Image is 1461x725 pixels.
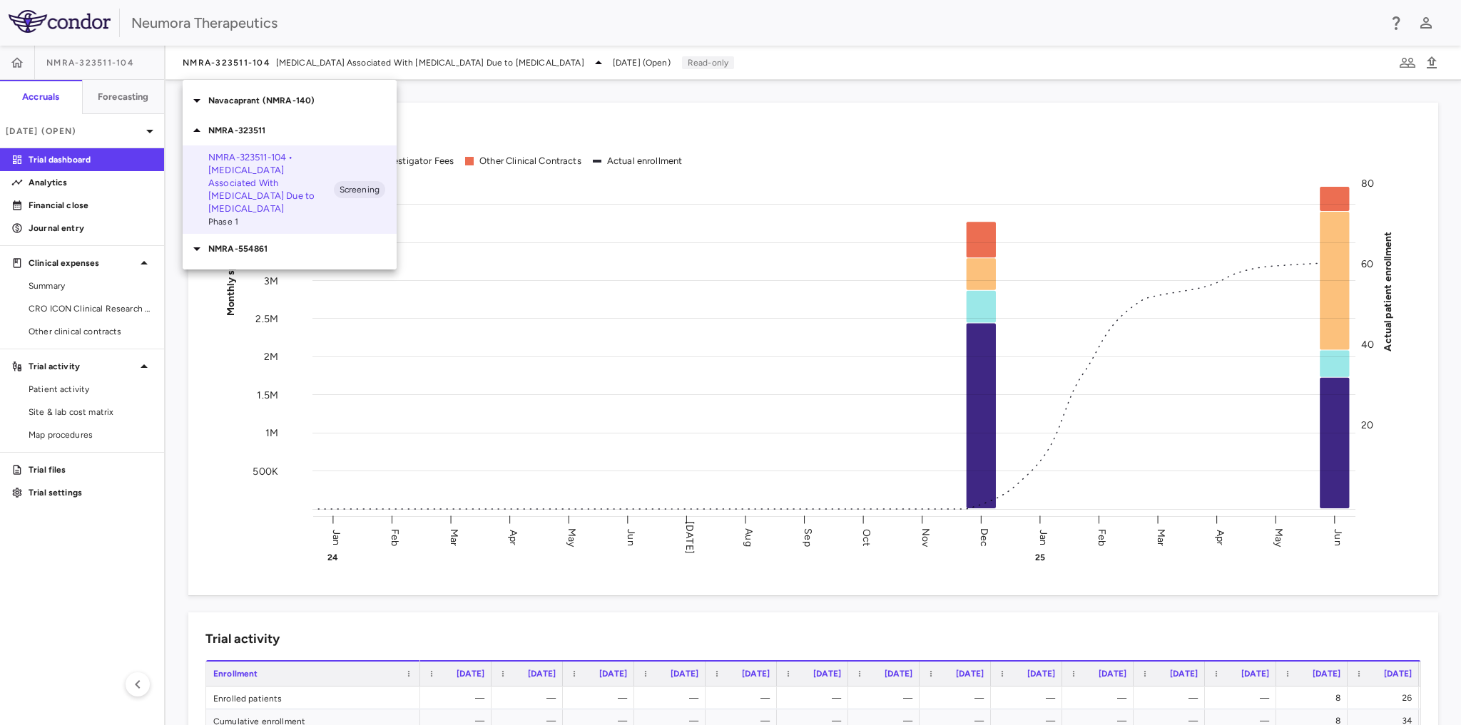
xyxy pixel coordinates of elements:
[208,94,397,107] p: Navacaprant (NMRA-140)
[183,145,397,234] div: NMRA-323511-104 • [MEDICAL_DATA] Associated With [MEDICAL_DATA] Due to [MEDICAL_DATA]Phase 1Scree...
[183,86,397,115] div: Navacaprant (NMRA-140)
[334,183,385,196] span: Screening
[208,124,397,137] p: NMRA-323511
[208,242,397,255] p: NMRA-554861
[208,215,334,228] span: Phase 1
[208,151,334,215] p: NMRA-323511-104 • [MEDICAL_DATA] Associated With [MEDICAL_DATA] Due to [MEDICAL_DATA]
[183,234,397,264] div: NMRA-554861
[183,115,397,145] div: NMRA-323511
